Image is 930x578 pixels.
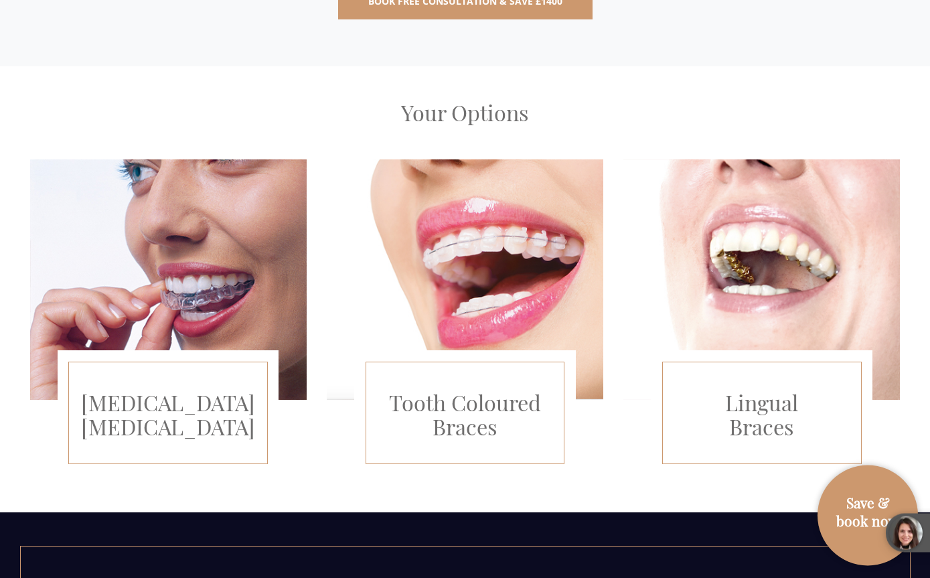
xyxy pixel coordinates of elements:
[78,391,259,439] h2: [MEDICAL_DATA] [MEDICAL_DATA]
[824,494,911,552] a: Save & book now
[671,391,852,439] h2: Lingual Braces
[374,391,556,439] h2: Tooth Coloured Braces
[30,100,901,127] h2: Your Options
